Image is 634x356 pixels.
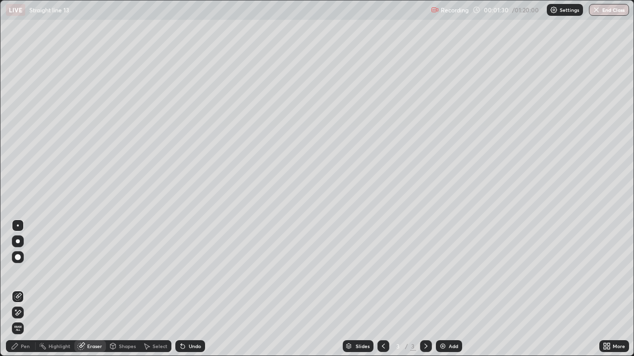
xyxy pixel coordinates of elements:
div: 3 [410,342,416,351]
div: Eraser [87,344,102,349]
div: More [613,344,625,349]
button: End Class [589,4,629,16]
div: Select [153,344,167,349]
div: Highlight [49,344,70,349]
img: recording.375f2c34.svg [431,6,439,14]
img: class-settings-icons [550,6,558,14]
p: Straight line 13 [29,6,69,14]
div: 3 [393,343,403,349]
div: Shapes [119,344,136,349]
img: add-slide-button [439,342,447,350]
p: Settings [560,7,579,12]
div: Add [449,344,458,349]
p: LIVE [9,6,22,14]
div: Slides [356,344,370,349]
span: Erase all [12,325,23,331]
div: Pen [21,344,30,349]
div: / [405,343,408,349]
img: end-class-cross [592,6,600,14]
div: Undo [189,344,201,349]
p: Recording [441,6,469,14]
